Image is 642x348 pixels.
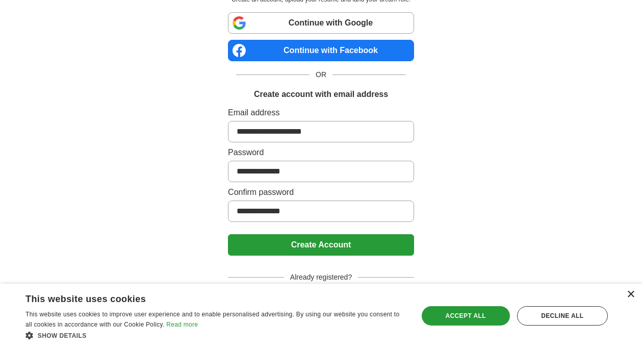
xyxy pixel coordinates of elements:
span: Show details [38,332,87,339]
div: Show details [25,330,406,340]
label: Password [228,146,414,159]
span: This website uses cookies to improve user experience and to enable personalised advertising. By u... [25,311,399,328]
div: Close [627,291,634,299]
label: Confirm password [228,186,414,198]
a: Continue with Facebook [228,40,414,61]
a: Continue with Google [228,12,414,34]
div: This website uses cookies [25,290,381,305]
a: Read more, opens a new window [166,321,198,328]
div: Decline all [517,306,608,326]
span: Already registered? [284,272,358,283]
label: Email address [228,107,414,119]
button: Create Account [228,234,414,256]
span: OR [310,69,332,80]
div: Accept all [422,306,510,326]
h1: Create account with email address [254,88,388,101]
